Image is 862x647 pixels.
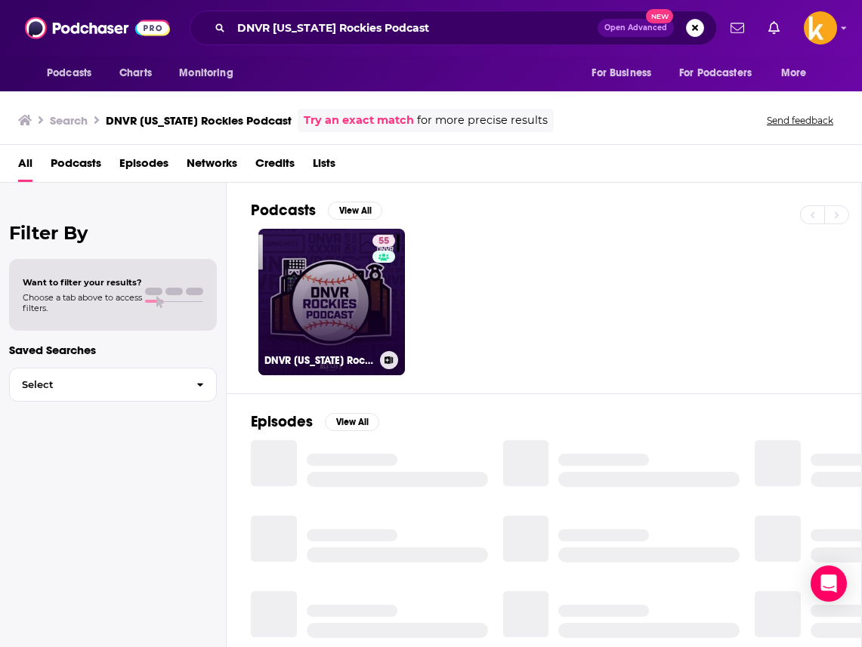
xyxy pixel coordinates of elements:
a: Lists [313,151,335,182]
h3: DNVR [US_STATE] Rockies Podcast [264,354,374,367]
button: View All [328,202,382,220]
button: open menu [669,59,774,88]
a: PodcastsView All [251,201,382,220]
a: Try an exact match [304,112,414,129]
span: for more precise results [417,112,548,129]
a: Episodes [119,151,168,182]
button: Send feedback [762,114,838,127]
div: Open Intercom Messenger [811,565,847,602]
h2: Filter By [9,222,217,244]
img: User Profile [804,11,837,45]
span: Choose a tab above to access filters. [23,292,142,313]
span: Open Advanced [604,24,667,32]
span: Logged in as sshawan [804,11,837,45]
a: All [18,151,32,182]
h2: Podcasts [251,201,316,220]
span: Podcasts [47,63,91,84]
span: New [646,9,673,23]
span: For Business [592,63,651,84]
a: 55 [372,235,395,247]
img: Podchaser - Follow, Share and Rate Podcasts [25,14,170,42]
a: Networks [187,151,237,182]
button: open menu [771,59,826,88]
span: Want to filter your results? [23,277,142,288]
button: Select [9,368,217,402]
span: Select [10,380,184,390]
a: 55DNVR [US_STATE] Rockies Podcast [258,229,405,375]
button: Show profile menu [804,11,837,45]
button: View All [325,413,379,431]
a: Credits [255,151,295,182]
span: More [781,63,807,84]
span: For Podcasters [679,63,752,84]
span: Monitoring [179,63,233,84]
button: open menu [168,59,252,88]
button: open menu [36,59,111,88]
input: Search podcasts, credits, & more... [231,16,598,40]
span: 55 [378,234,389,249]
a: Podcasts [51,151,101,182]
h3: Search [50,113,88,128]
div: Search podcasts, credits, & more... [190,11,717,45]
p: Saved Searches [9,343,217,357]
a: Show notifications dropdown [725,15,750,41]
span: Charts [119,63,152,84]
h2: Episodes [251,412,313,431]
button: open menu [581,59,670,88]
a: EpisodesView All [251,412,379,431]
a: Charts [110,59,161,88]
a: Show notifications dropdown [762,15,786,41]
h3: DNVR [US_STATE] Rockies Podcast [106,113,292,128]
button: Open AdvancedNew [598,19,674,37]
